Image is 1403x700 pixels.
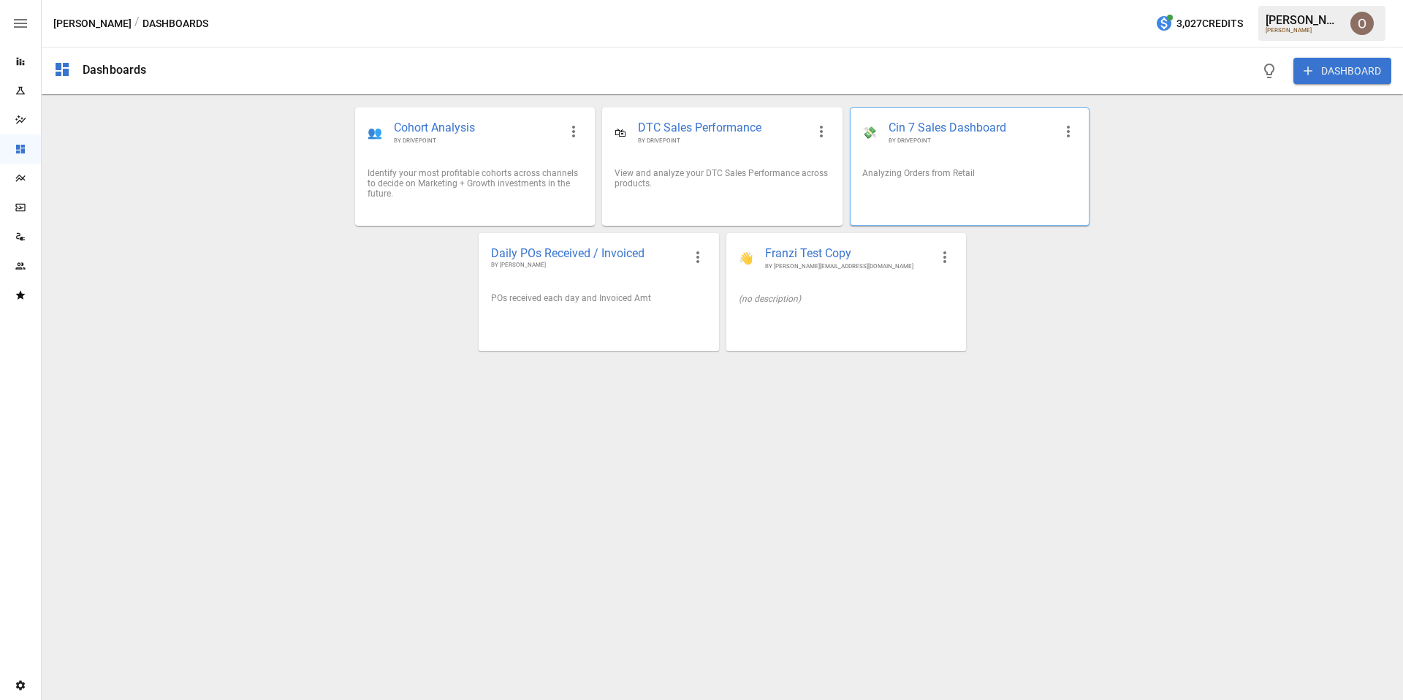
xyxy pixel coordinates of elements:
button: [PERSON_NAME] [53,15,132,33]
div: 👋 [739,251,753,265]
div: View and analyze your DTC Sales Performance across products. [615,168,829,189]
span: BY DRIVEPOINT [638,137,806,145]
img: Oleksii Flok [1350,12,1374,35]
div: Identify your most profitable cohorts across channels to decide on Marketing + Growth investments... [368,168,582,199]
span: Daily POs Received / Invoiced [491,246,683,261]
span: 3,027 Credits [1176,15,1243,33]
span: BY [PERSON_NAME] [491,261,683,270]
button: Oleksii Flok [1342,3,1383,44]
span: Franzi Test Copy [765,246,930,262]
span: BY [PERSON_NAME][EMAIL_ADDRESS][DOMAIN_NAME] [765,262,930,270]
span: DTC Sales Performance [638,120,806,137]
div: [PERSON_NAME] [1266,27,1342,34]
div: Dashboards [83,63,147,77]
div: (no description) [739,294,954,304]
span: Cohort Analysis [394,120,559,137]
div: 👥 [368,126,382,140]
div: 💸 [862,126,877,140]
div: 🛍 [615,126,626,140]
button: DASHBOARD [1293,58,1391,84]
span: Cin 7 Sales Dashboard [889,120,1054,137]
button: 3,027Credits [1149,10,1249,37]
div: Analyzing Orders from Retail [862,168,1077,178]
span: BY DRIVEPOINT [394,137,559,145]
div: POs received each day and Invoiced Amt [491,293,706,303]
span: BY DRIVEPOINT [889,137,1054,145]
div: [PERSON_NAME] [1266,13,1342,27]
div: / [134,15,140,33]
